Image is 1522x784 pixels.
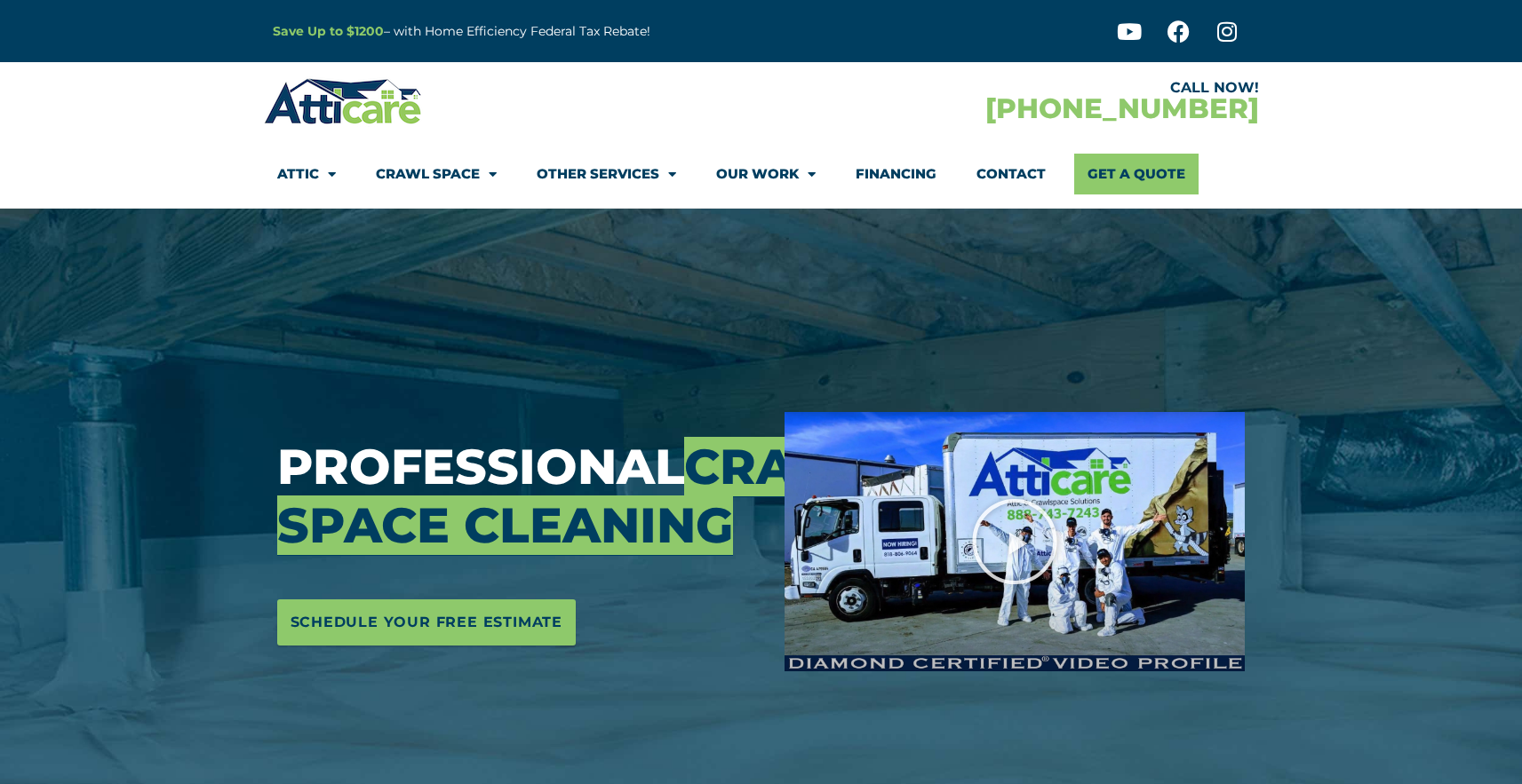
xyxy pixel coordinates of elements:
span: Schedule Your Free Estimate [291,608,563,637]
div: Play Video [970,497,1059,586]
div: CALL NOW! [761,81,1259,95]
a: Our Work [716,154,816,194]
iframe: Chat Invitation [9,598,293,731]
a: Other Services [537,154,676,194]
h3: Professional [277,438,759,555]
a: Financing [856,154,936,194]
a: Contact [976,154,1046,194]
p: – with Home Efficiency Federal Tax Rebate! [273,21,849,42]
span: Crawl Space Cleaning [277,437,880,555]
a: Get A Quote [1074,154,1199,194]
a: Attic [277,154,336,194]
a: Crawl Space [376,154,497,194]
a: Schedule Your Free Estimate [277,599,577,645]
a: Save Up to $1200 [273,23,384,39]
nav: Menu [277,154,1246,194]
